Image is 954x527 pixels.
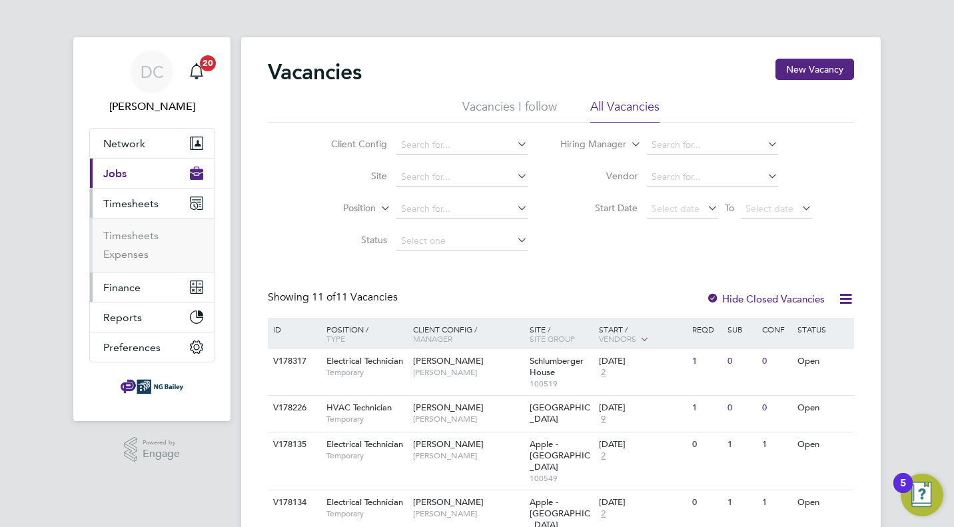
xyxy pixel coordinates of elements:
span: Powered by [143,437,180,448]
span: 100549 [530,473,593,484]
span: [PERSON_NAME] [413,508,523,519]
div: 1 [689,349,723,374]
span: 2 [599,367,608,378]
span: Manager [413,333,452,344]
div: 0 [724,396,759,420]
a: 20 [183,51,210,93]
div: 1 [689,396,723,420]
span: 11 Vacancies [312,290,398,304]
div: 0 [689,432,723,457]
div: Open [794,432,852,457]
div: [DATE] [599,356,686,367]
span: Vendors [599,333,636,344]
span: Select date [745,203,793,215]
span: DC [141,63,164,81]
input: Search for... [396,200,528,219]
div: Status [794,318,852,340]
button: Network [90,129,214,158]
span: Timesheets [103,197,159,210]
label: Hiring Manager [550,138,626,151]
span: 11 of [312,290,336,304]
span: 20 [200,55,216,71]
button: New Vacancy [775,59,854,80]
span: Temporary [326,367,406,378]
a: Go to home page [89,376,215,397]
a: Expenses [103,248,149,261]
li: Vacancies I follow [462,99,557,123]
div: [DATE] [599,402,686,414]
span: Danielle Cole [89,99,215,115]
div: 1 [724,490,759,515]
span: Electrical Technician [326,496,403,508]
div: ID [270,318,316,340]
button: Preferences [90,332,214,362]
li: All Vacancies [590,99,660,123]
label: Position [299,202,376,215]
span: [GEOGRAPHIC_DATA] [530,402,590,424]
div: 1 [724,432,759,457]
span: HVAC Technician [326,402,392,413]
div: 0 [759,349,793,374]
div: 1 [759,432,793,457]
div: 0 [724,349,759,374]
img: ngbailey-logo-retina.png [121,376,183,397]
div: 0 [759,396,793,420]
span: Temporary [326,450,406,461]
span: Site Group [530,333,575,344]
div: Site / [526,318,596,350]
label: Hide Closed Vacancies [706,292,825,305]
input: Select one [396,232,528,251]
span: [PERSON_NAME] [413,367,523,378]
span: Apple - [GEOGRAPHIC_DATA] [530,438,590,472]
button: Reports [90,302,214,332]
span: [PERSON_NAME] [413,450,523,461]
div: 5 [900,483,906,500]
span: Temporary [326,508,406,519]
input: Search for... [396,136,528,155]
nav: Main navigation [73,37,231,421]
a: Powered byEngage [124,437,181,462]
span: [PERSON_NAME] [413,355,484,366]
div: Open [794,396,852,420]
span: [PERSON_NAME] [413,414,523,424]
span: Reports [103,311,142,324]
span: Schlumberger House [530,355,584,378]
span: Finance [103,281,141,294]
span: Type [326,333,345,344]
span: [PERSON_NAME] [413,402,484,413]
button: Open Resource Center, 5 new notifications [901,474,943,516]
div: Open [794,349,852,374]
div: V178135 [270,432,316,457]
div: V178134 [270,490,316,515]
h2: Vacancies [268,59,362,85]
button: Timesheets [90,189,214,218]
div: Conf [759,318,793,340]
label: Vendor [561,170,638,182]
span: [PERSON_NAME] [413,496,484,508]
a: DC[PERSON_NAME] [89,51,215,115]
div: Start / [596,318,689,351]
span: 100519 [530,378,593,389]
label: Client Config [310,138,387,150]
span: Network [103,137,145,150]
button: Jobs [90,159,214,188]
span: 2 [599,508,608,520]
span: Select date [652,203,700,215]
div: 0 [689,490,723,515]
div: [DATE] [599,439,686,450]
div: Timesheets [90,218,214,272]
span: Temporary [326,414,406,424]
span: [PERSON_NAME] [413,438,484,450]
div: Showing [268,290,400,304]
input: Search for... [647,136,778,155]
div: Open [794,490,852,515]
div: Sub [724,318,759,340]
a: Timesheets [103,229,159,242]
input: Search for... [396,168,528,187]
div: Client Config / [410,318,526,350]
input: Search for... [647,168,778,187]
span: 2 [599,450,608,462]
div: Reqd [689,318,723,340]
span: Preferences [103,341,161,354]
label: Site [310,170,387,182]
